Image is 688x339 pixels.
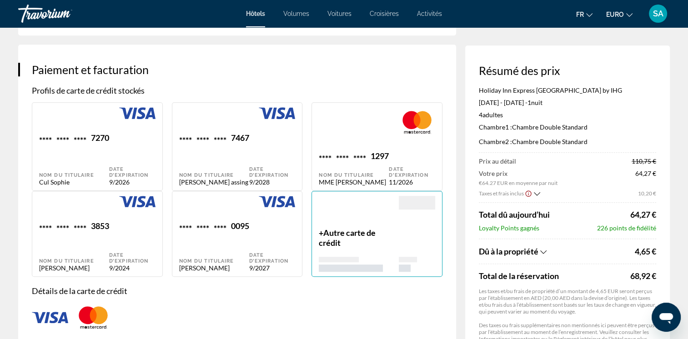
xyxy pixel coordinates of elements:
div: [PERSON_NAME] [179,264,249,272]
span: Autre carte de crédit [319,228,376,248]
font: 4 [479,111,482,119]
div: MME [PERSON_NAME] [319,178,389,186]
div: 3853 [91,221,109,233]
div: Date d’expiration [389,166,435,178]
button: Changer de devise [606,8,633,21]
span: Adultes [482,111,503,119]
font: Chambre Double Standard [479,123,588,131]
span: 64,27 € [630,209,656,219]
img: MAST.svg [399,107,435,137]
font: Chambre Double Standard [479,138,588,145]
p: Holiday Inn Express [GEOGRAPHIC_DATA] by IHG [479,86,656,94]
a: Croisières [370,10,399,17]
a: Volumes [283,10,309,17]
div: Nom du titulaire [179,172,249,178]
button: Afficher la répartition des taxes et des frais [479,189,540,198]
span: Total dû aujourd’hui [479,209,550,219]
span: Total de la réservation [479,271,628,281]
button: Afficher la répartition des taxes et des frais [479,246,633,257]
font: [DATE] - [DATE] - [479,99,531,106]
div: Cul Sophie [39,178,109,186]
button: Changer la langue [576,8,593,21]
div: Nom du titulaire [319,172,389,178]
span: EURO [606,11,624,18]
span: 2 : [479,138,512,145]
div: 7270 [91,133,109,145]
div: 9/2026 [109,178,156,186]
span: 110,75 € [632,157,656,165]
h3: Paiement et facturation [32,63,442,76]
img: MAST.svg [75,303,111,333]
span: 1 : [479,123,512,131]
a: Activités [417,10,442,17]
span: Loyalty Points gagnés [479,224,539,232]
div: 0095 [231,221,249,233]
span: SA [653,9,663,18]
div: 9/2024 [109,264,156,272]
span: 1 [527,99,531,106]
button: Menu utilisateur [646,4,670,23]
p: Profils de carte de crédit stockés [32,85,442,95]
img: VISA.svg [259,196,295,208]
div: Nom du titulaire [179,258,249,264]
span: Votre prix [479,169,557,177]
div: Nom du titulaire [39,258,109,264]
span: 4,65 € [635,246,656,256]
span: 64,27 € [635,169,656,186]
iframe: Bouton de lancement de la fenêtre de messagerie [652,303,681,332]
div: [PERSON_NAME] assing [179,178,249,186]
div: Nom du titulaire [39,172,109,178]
img: VISA.svg [32,312,68,324]
span: Prix au détail [479,157,516,165]
span: nuit [531,99,542,106]
div: 1297 [371,151,389,163]
div: [PERSON_NAME] [39,264,109,272]
p: + [319,228,399,248]
p: Les taxes et/ou frais de propriété d’un montant de 4,65 EUR seront perçus par l’établissement en ... [479,288,656,315]
img: VISA.svg [259,107,295,119]
a: Hôtels [246,10,265,17]
span: 226 points de fidélité [597,224,656,232]
span: €64.27 EUR en moyenne par nuit [479,179,557,186]
span: Fr [576,11,584,18]
a: Voitures [327,10,352,17]
span: Dû à la propriété [479,246,538,256]
img: VISA.svg [119,107,156,119]
p: Détails de la carte de crédit [32,286,442,296]
div: 68,92 € [630,271,656,281]
div: 9/2027 [249,264,296,272]
div: Date d’expiration [109,166,156,178]
div: 9/2028 [249,178,296,186]
div: 7467 [231,133,249,145]
span: Taxes et frais inclus [479,190,524,197]
h3: Résumé des prix [479,64,656,77]
a: Travorium [18,2,109,25]
img: VISA.svg [119,196,156,208]
font: 10,20 € [638,190,656,197]
div: 11/2026 [389,178,435,186]
div: Date d’expiration [249,166,296,178]
span: Chambre [479,138,505,145]
button: Afficher l’avis de non-responsabilité sur les taxes et les frais [525,189,532,197]
div: Date d’expiration [109,252,156,264]
div: Date d’expiration [249,252,296,264]
span: Chambre [479,123,505,131]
